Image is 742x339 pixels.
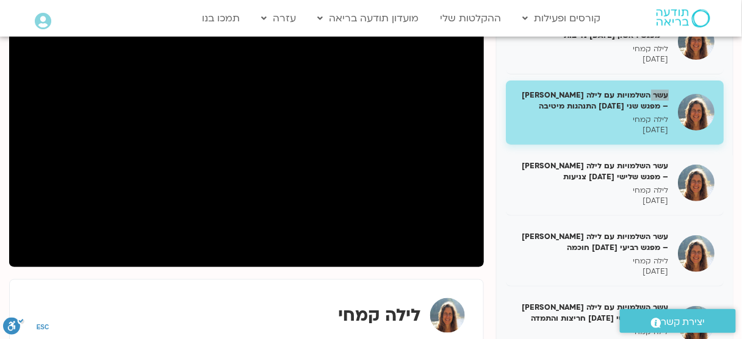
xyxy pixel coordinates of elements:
[515,54,669,65] p: [DATE]
[515,231,669,253] h5: עשר השלמויות עם לילה [PERSON_NAME] – מפגש רביעי [DATE] חוכמה
[515,90,669,112] h5: עשר השלמויות עם לילה [PERSON_NAME] – מפגש שני [DATE] התנהגות מיטיבה
[256,7,303,30] a: עזרה
[515,327,669,337] p: לילה קמחי
[517,7,607,30] a: קורסים ופעילות
[515,266,669,277] p: [DATE]
[515,256,669,266] p: לילה קמחי
[515,125,669,135] p: [DATE]
[196,7,247,30] a: תמכו בנו
[430,298,465,333] img: לילה קמחי
[657,9,710,27] img: תודעה בריאה
[678,235,715,272] img: עשר השלמויות עם לילה קמחי – מפגש רביעי 05/10/24 חוכמה
[678,23,715,60] img: עשר השלמויות עם לילה קמחי – מפגש ראשון 02/10/24 נדיבות
[678,94,715,130] img: עשר השלמויות עם לילה קמחי – מפגש שני 03/10/24 התנהגות מיטיבה
[515,44,669,54] p: לילה קמחי
[515,196,669,206] p: [DATE]
[515,302,669,324] h5: עשר השלמויות עם לילה [PERSON_NAME] – מפגש חמישי [DATE] חריצות והתמדה
[339,304,421,327] strong: לילה קמחי
[312,7,425,30] a: מועדון תודעה בריאה
[515,185,669,196] p: לילה קמחי
[620,309,736,333] a: יצירת קשר
[661,314,705,330] span: יצירת קשר
[678,165,715,201] img: עשר השלמויות עם לילה קמחי – מפגש שלישי 04/10/24 צניעות
[434,7,508,30] a: ההקלטות שלי
[515,160,669,182] h5: עשר השלמויות עם לילה [PERSON_NAME] – מפגש שלישי [DATE] צניעות
[515,115,669,125] p: לילה קמחי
